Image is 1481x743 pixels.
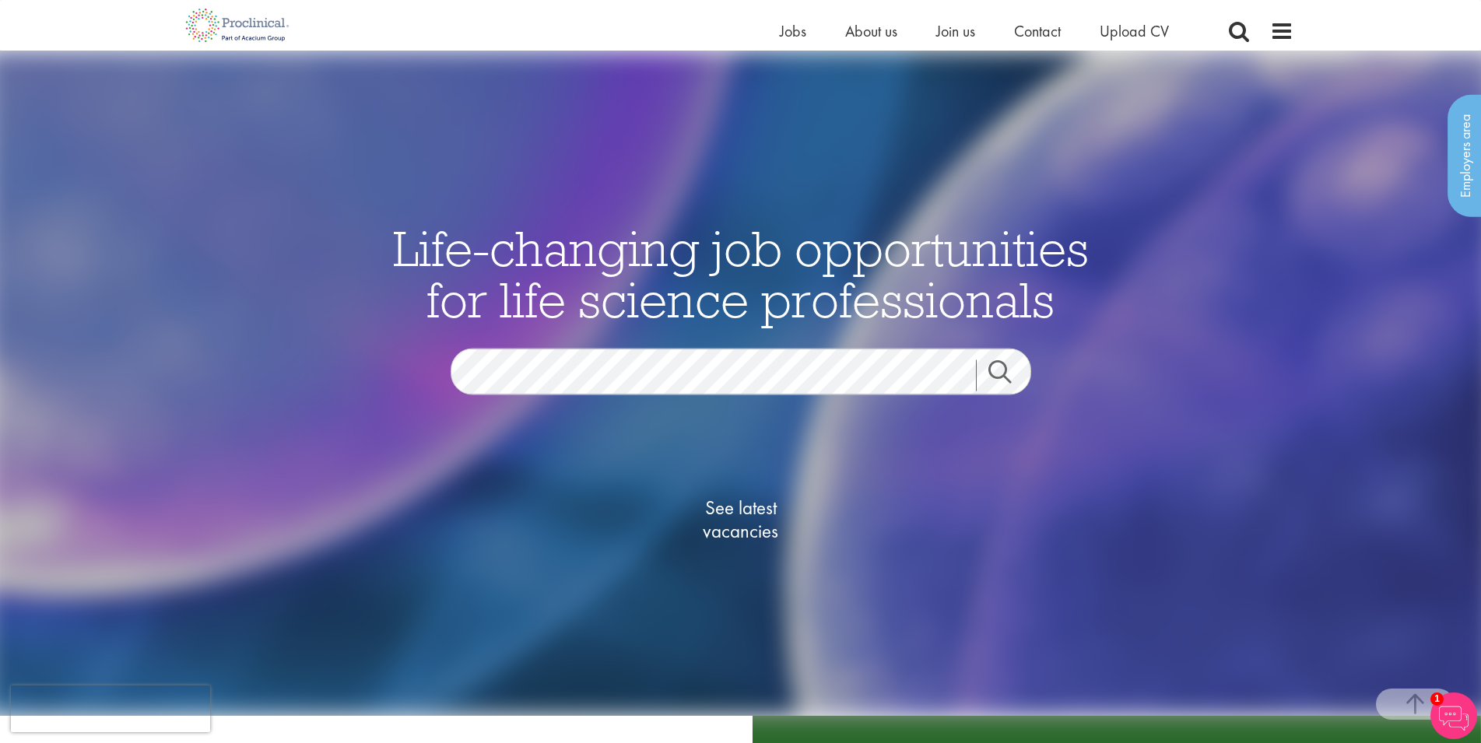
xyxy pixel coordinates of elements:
img: Chatbot [1430,692,1477,739]
a: Jobs [780,21,806,41]
a: Contact [1014,21,1061,41]
a: Upload CV [1100,21,1169,41]
a: See latestvacancies [663,434,819,605]
a: Job search submit button [976,360,1043,391]
a: Join us [936,21,975,41]
iframe: reCAPTCHA [11,685,210,732]
span: See latest vacancies [663,496,819,543]
a: About us [845,21,897,41]
span: 1 [1430,692,1444,706]
span: Life-changing job opportunities for life science professionals [393,217,1089,331]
